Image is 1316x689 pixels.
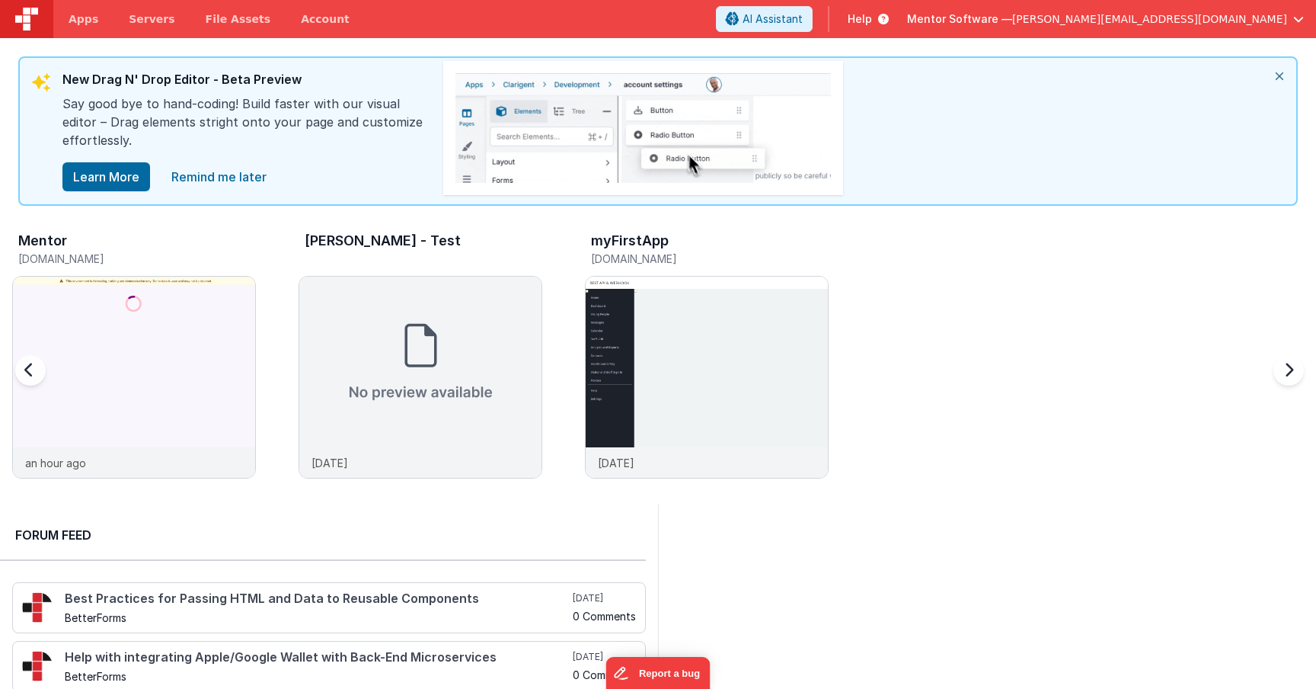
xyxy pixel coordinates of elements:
iframe: Marker.io feedback button [606,657,711,689]
h5: [DOMAIN_NAME] [18,253,256,264]
h5: [DOMAIN_NAME] [591,253,829,264]
img: 295_2.png [22,651,53,681]
h5: 0 Comments [573,610,636,622]
p: [DATE] [311,455,348,471]
h4: Best Practices for Passing HTML and Data to Reusable Components [65,592,570,606]
i: close [1263,58,1296,95]
h5: BetterForms [65,671,570,682]
div: New Drag N' Drop Editor - Beta Preview [62,70,428,95]
p: [DATE] [598,455,634,471]
h4: Help with integrating Apple/Google Wallet with Back-End Microservices [65,651,570,665]
h5: BetterForms [65,612,570,623]
div: Say good bye to hand-coding! Build faster with our visual editor – Drag elements stright onto you... [62,95,428,162]
h5: [DATE] [573,592,636,604]
h3: [PERSON_NAME] - Test [305,233,461,248]
span: Mentor Software — [907,11,1012,27]
button: AI Assistant [716,6,813,32]
h3: Mentor [18,233,67,248]
span: File Assets [206,11,271,27]
img: 295_2.png [22,592,53,623]
h5: [DATE] [573,651,636,663]
button: Mentor Software — [PERSON_NAME][EMAIL_ADDRESS][DOMAIN_NAME] [907,11,1304,27]
h3: myFirstApp [591,233,669,248]
a: close [162,162,276,192]
span: Apps [69,11,98,27]
span: Servers [129,11,174,27]
span: Help [848,11,872,27]
button: Learn More [62,162,150,191]
span: AI Assistant [743,11,803,27]
a: Best Practices for Passing HTML and Data to Reusable Components BetterForms [DATE] 0 Comments [12,582,646,633]
h2: Forum Feed [15,526,631,544]
span: [PERSON_NAME][EMAIL_ADDRESS][DOMAIN_NAME] [1012,11,1287,27]
h5: 0 Comments [573,669,636,681]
